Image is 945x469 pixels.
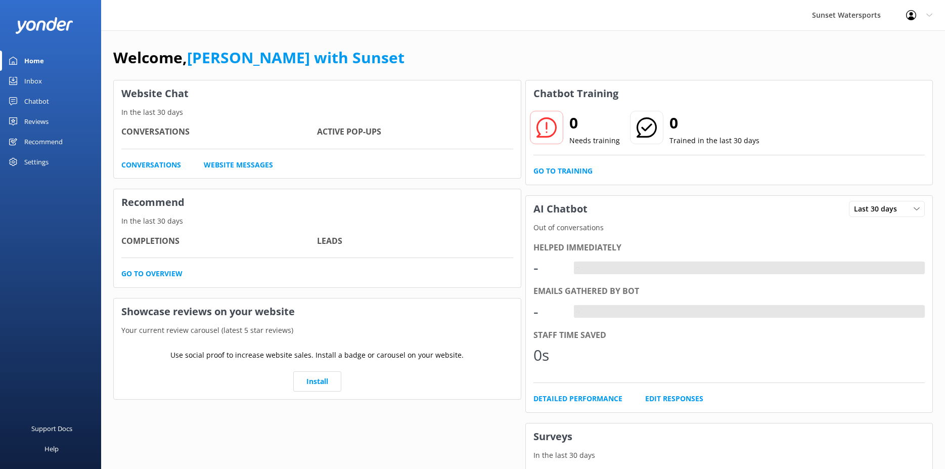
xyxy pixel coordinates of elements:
[526,450,933,461] p: In the last 30 days
[114,299,521,325] h3: Showcase reviews on your website
[114,189,521,216] h3: Recommend
[533,241,925,254] div: Helped immediately
[533,255,564,280] div: -
[533,343,564,367] div: 0s
[317,125,513,139] h4: Active Pop-ups
[317,235,513,248] h4: Leads
[187,47,404,68] a: [PERSON_NAME] with Sunset
[533,329,925,342] div: Staff time saved
[114,325,521,336] p: Your current review carousel (latest 5 star reviews)
[669,135,759,146] p: Trained in the last 30 days
[15,17,73,34] img: yonder-white-logo.png
[121,235,317,248] h4: Completions
[114,216,521,227] p: In the last 30 days
[113,46,404,70] h1: Welcome,
[121,125,317,139] h4: Conversations
[533,285,925,298] div: Emails gathered by bot
[24,51,44,71] div: Home
[533,300,564,324] div: -
[121,159,181,170] a: Conversations
[569,111,620,135] h2: 0
[669,111,759,135] h2: 0
[526,423,933,450] h3: Surveys
[526,196,595,222] h3: AI Chatbot
[533,393,622,404] a: Detailed Performance
[526,80,626,107] h3: Chatbot Training
[24,91,49,111] div: Chatbot
[574,262,581,275] div: -
[24,152,49,172] div: Settings
[24,111,49,132] div: Reviews
[574,305,581,318] div: -
[854,203,903,215] span: Last 30 days
[170,350,464,361] p: Use social proof to increase website sales. Install a badge or carousel on your website.
[204,159,273,170] a: Website Messages
[293,371,341,392] a: Install
[121,268,183,279] a: Go to overview
[114,80,521,107] h3: Website Chat
[645,393,703,404] a: Edit Responses
[31,418,72,439] div: Support Docs
[569,135,620,146] p: Needs training
[533,165,593,177] a: Go to Training
[44,439,59,459] div: Help
[24,71,42,91] div: Inbox
[24,132,63,152] div: Recommend
[114,107,521,118] p: In the last 30 days
[526,222,933,233] p: Out of conversations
